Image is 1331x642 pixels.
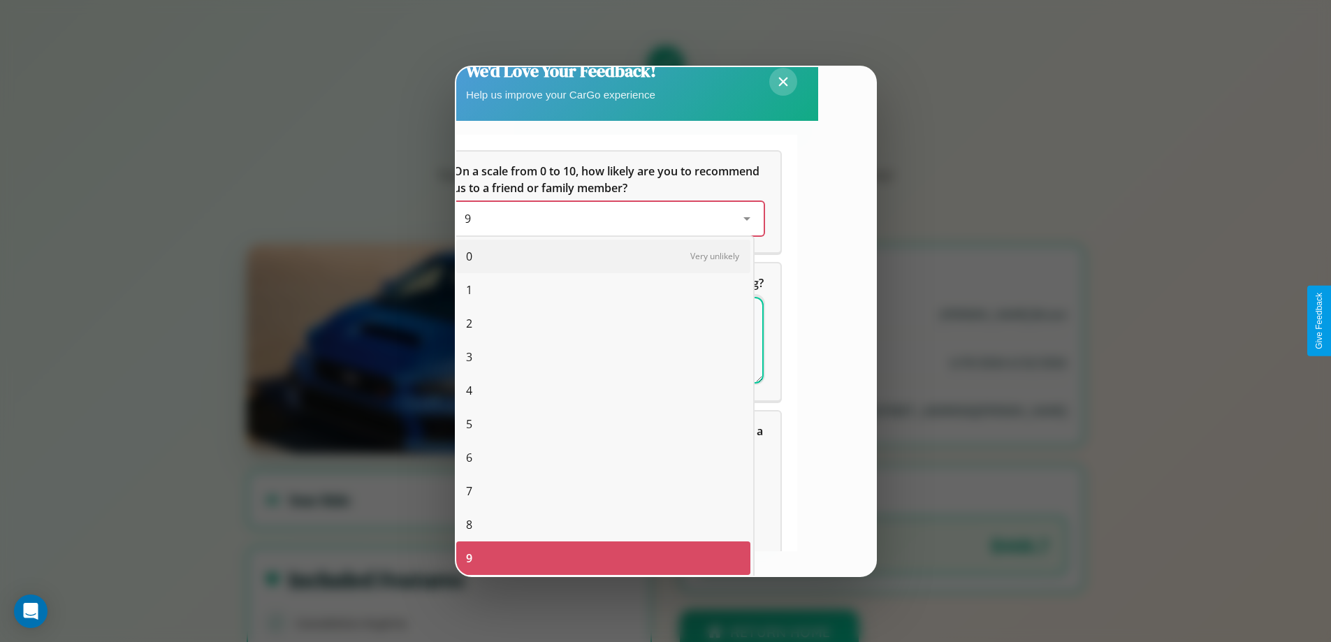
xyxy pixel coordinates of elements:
div: On a scale from 0 to 10, how likely are you to recommend us to a friend or family member? [437,152,780,252]
div: 4 [456,374,750,407]
div: 0 [456,240,750,273]
div: Open Intercom Messenger [14,594,48,628]
div: 2 [456,307,750,340]
span: On a scale from 0 to 10, how likely are you to recommend us to a friend or family member? [453,163,762,196]
div: 9 [456,541,750,575]
span: 3 [466,349,472,365]
span: 9 [466,550,472,567]
div: 8 [456,508,750,541]
span: 2 [466,315,472,332]
span: 4 [466,382,472,399]
span: 7 [466,483,472,499]
div: On a scale from 0 to 10, how likely are you to recommend us to a friend or family member? [453,202,764,235]
div: 5 [456,407,750,441]
span: 9 [465,211,471,226]
div: 10 [456,575,750,608]
div: 1 [456,273,750,307]
h5: On a scale from 0 to 10, how likely are you to recommend us to a friend or family member? [453,163,764,196]
div: Give Feedback [1314,293,1324,349]
span: 0 [466,248,472,265]
span: Very unlikely [690,250,739,262]
span: 1 [466,282,472,298]
span: 5 [466,416,472,432]
div: 3 [456,340,750,374]
span: 6 [466,449,472,466]
span: Which of the following features do you value the most in a vehicle? [453,423,766,455]
span: What can we do to make your experience more satisfying? [453,275,764,291]
p: Help us improve your CarGo experience [466,85,656,104]
span: 8 [466,516,472,533]
div: 7 [456,474,750,508]
h2: We'd Love Your Feedback! [466,59,656,82]
div: 6 [456,441,750,474]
